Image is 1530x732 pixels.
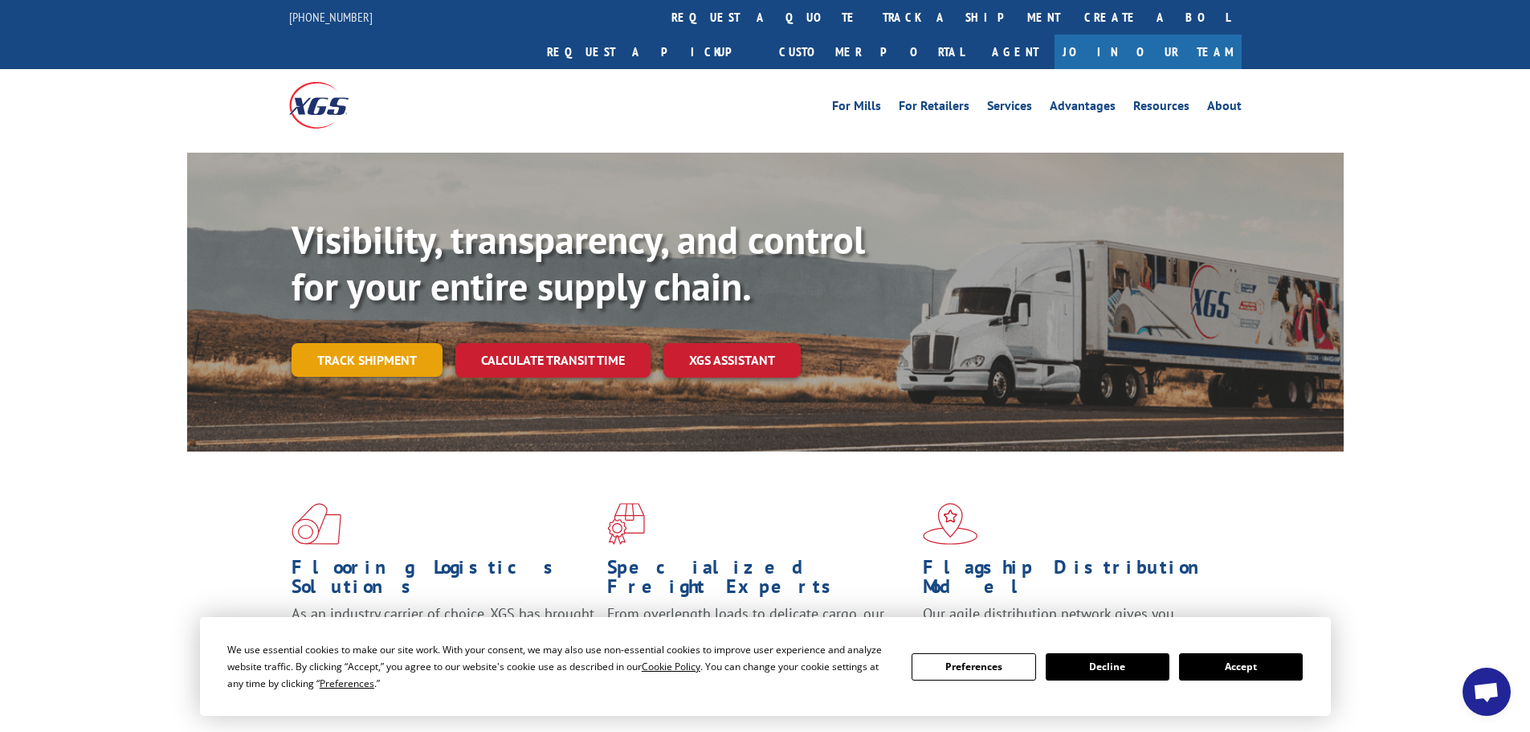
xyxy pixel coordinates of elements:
a: Track shipment [292,343,443,377]
span: Our agile distribution network gives you nationwide inventory management on demand. [923,604,1218,642]
a: Customer Portal [767,35,976,69]
div: We use essential cookies to make our site work. With your consent, we may also use non-essential ... [227,641,892,692]
a: Resources [1133,100,1189,117]
a: About [1207,100,1242,117]
a: Advantages [1050,100,1116,117]
a: For Retailers [899,100,969,117]
a: [PHONE_NUMBER] [289,9,373,25]
span: Preferences [320,677,374,690]
b: Visibility, transparency, and control for your entire supply chain. [292,215,865,311]
div: Cookie Consent Prompt [200,617,1331,716]
button: Decline [1046,653,1169,681]
img: xgs-icon-focused-on-flooring-red [607,503,645,545]
a: Services [987,100,1032,117]
span: As an industry carrier of choice, XGS has brought innovation and dedication to flooring logistics... [292,604,594,661]
button: Accept [1179,653,1303,681]
img: xgs-icon-flagship-distribution-model-red [923,503,978,545]
h1: Flooring Logistics Solutions [292,558,595,604]
a: XGS ASSISTANT [663,343,801,378]
div: Open chat [1463,668,1511,716]
a: For Mills [832,100,881,117]
p: From overlength loads to delicate cargo, our experienced staff knows the best way to move your fr... [607,604,911,676]
a: Join Our Team [1055,35,1242,69]
h1: Specialized Freight Experts [607,558,911,604]
a: Request a pickup [535,35,767,69]
a: Calculate transit time [455,343,651,378]
img: xgs-icon-total-supply-chain-intelligence-red [292,503,341,545]
h1: Flagship Distribution Model [923,558,1226,604]
button: Preferences [912,653,1035,681]
span: Cookie Policy [642,660,700,673]
a: Agent [976,35,1055,69]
